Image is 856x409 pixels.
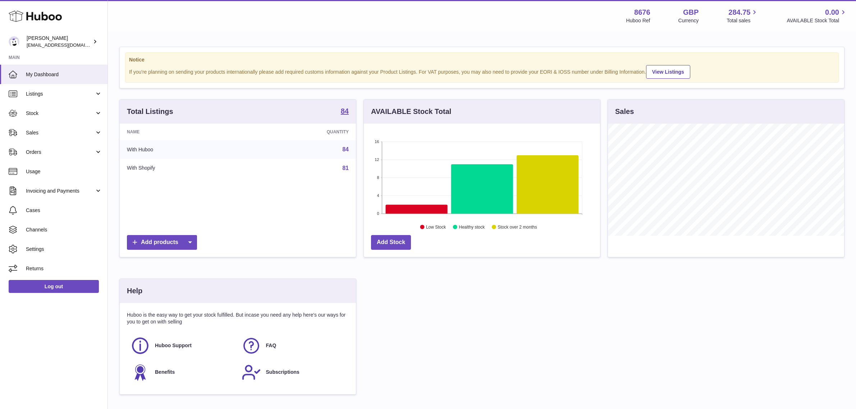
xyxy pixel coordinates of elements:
[426,225,446,230] text: Low Stock
[129,56,835,63] strong: Notice
[9,36,19,47] img: hello@inoby.co.uk
[787,17,847,24] span: AVAILABLE Stock Total
[155,369,175,376] span: Benefits
[27,42,106,48] span: [EMAIL_ADDRESS][DOMAIN_NAME]
[26,168,102,175] span: Usage
[131,363,234,382] a: Benefits
[26,129,95,136] span: Sales
[787,8,847,24] a: 0.00 AVAILABLE Stock Total
[120,124,247,140] th: Name
[727,8,759,24] a: 284.75 Total sales
[678,17,699,24] div: Currency
[498,225,537,230] text: Stock over 2 months
[26,91,95,97] span: Listings
[341,107,349,116] a: 84
[129,64,835,79] div: If you're planning on sending your products internationally please add required customs informati...
[27,35,91,49] div: [PERSON_NAME]
[242,336,345,355] a: FAQ
[615,107,634,116] h3: Sales
[626,17,650,24] div: Huboo Ref
[266,369,299,376] span: Subscriptions
[459,225,485,230] text: Healthy stock
[634,8,650,17] strong: 8676
[155,342,192,349] span: Huboo Support
[26,71,102,78] span: My Dashboard
[683,8,699,17] strong: GBP
[26,246,102,253] span: Settings
[342,165,349,171] a: 81
[375,139,379,144] text: 16
[342,146,349,152] a: 84
[371,235,411,250] a: Add Stock
[371,107,451,116] h3: AVAILABLE Stock Total
[646,65,690,79] a: View Listings
[120,140,247,159] td: With Huboo
[127,312,349,325] p: Huboo is the easy way to get your stock fulfilled. But incase you need any help here's our ways f...
[120,159,247,178] td: With Shopify
[377,175,379,180] text: 8
[26,207,102,214] span: Cases
[247,124,356,140] th: Quantity
[341,107,349,115] strong: 84
[26,265,102,272] span: Returns
[127,286,142,296] h3: Help
[266,342,276,349] span: FAQ
[131,336,234,355] a: Huboo Support
[242,363,345,382] a: Subscriptions
[727,17,759,24] span: Total sales
[26,188,95,194] span: Invoicing and Payments
[728,8,750,17] span: 284.75
[377,193,379,198] text: 4
[825,8,839,17] span: 0.00
[127,235,197,250] a: Add products
[26,110,95,117] span: Stock
[26,149,95,156] span: Orders
[377,211,379,216] text: 0
[375,157,379,162] text: 12
[127,107,173,116] h3: Total Listings
[26,226,102,233] span: Channels
[9,280,99,293] a: Log out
